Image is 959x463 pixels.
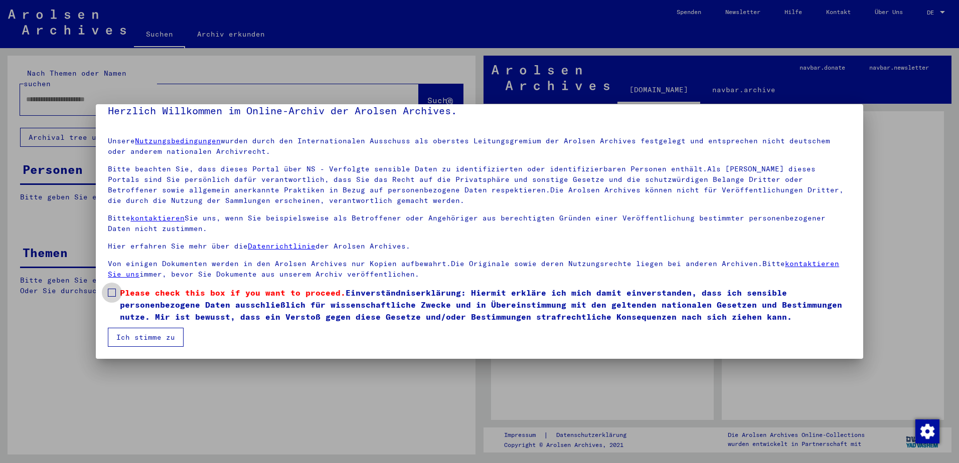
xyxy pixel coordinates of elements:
[248,242,315,251] a: Datenrichtlinie
[108,136,851,157] p: Unsere wurden durch den Internationalen Ausschuss als oberstes Leitungsgremium der Arolsen Archiv...
[120,287,851,323] span: Einverständniserklärung: Hiermit erkläre ich mich damit einverstanden, dass ich sensible personen...
[915,419,939,443] img: Zustimmung ändern
[135,136,221,145] a: Nutzungsbedingungen
[108,259,851,280] p: Von einigen Dokumenten werden in den Arolsen Archives nur Kopien aufbewahrt.Die Originale sowie d...
[130,213,185,222] a: kontaktieren
[108,259,839,279] a: kontaktieren Sie uns
[108,213,851,234] p: Bitte Sie uns, wenn Sie beispielsweise als Betroffener oder Angehöriger aus berechtigten Gründen ...
[108,241,851,252] p: Hier erfahren Sie mehr über die der Arolsen Archives.
[108,164,851,206] p: Bitte beachten Sie, dass dieses Portal über NS - Verfolgte sensible Daten zu identifizierten oder...
[120,288,346,298] span: Please check this box if you want to proceed.
[108,103,851,119] h5: Herzlich Willkommen im Online-Archiv der Arolsen Archives.
[108,328,184,347] button: Ich stimme zu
